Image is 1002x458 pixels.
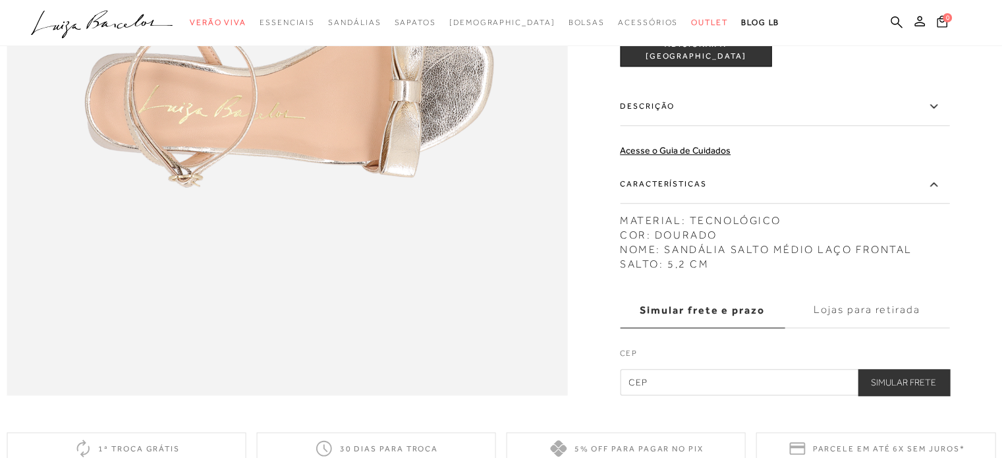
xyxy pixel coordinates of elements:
[568,18,605,27] span: Bolsas
[741,11,779,35] a: BLOG LB
[190,11,246,35] a: noSubCategoriesText
[620,347,949,366] label: CEP
[394,11,435,35] a: noSubCategoriesText
[449,18,555,27] span: [DEMOGRAPHIC_DATA]
[620,369,949,395] input: CEP
[449,11,555,35] a: noSubCategoriesText
[394,18,435,27] span: Sapatos
[620,207,949,272] div: MATERIAL: TECNOLÓGICO COR: DOURADO NOME: SANDÁLIA SALTO MÉDIO LAÇO FRONTAL SALTO: 5,2 CM
[933,14,951,32] button: 0
[691,11,728,35] a: noSubCategoriesText
[858,369,949,395] button: Simular Frete
[190,18,246,27] span: Verão Viva
[621,40,771,63] span: ADICIONAR À [GEOGRAPHIC_DATA]
[328,18,381,27] span: Sandálias
[620,293,785,328] label: Simular frete e prazo
[785,293,949,328] label: Lojas para retirada
[328,11,381,35] a: noSubCategoriesText
[618,11,678,35] a: noSubCategoriesText
[620,35,771,67] button: ADICIONAR À [GEOGRAPHIC_DATA]
[568,11,605,35] a: noSubCategoriesText
[620,88,949,126] label: Descrição
[618,18,678,27] span: Acessórios
[691,18,728,27] span: Outlet
[943,13,952,22] span: 0
[741,18,779,27] span: BLOG LB
[260,11,315,35] a: noSubCategoriesText
[620,145,731,156] a: Acesse o Guia de Cuidados
[260,18,315,27] span: Essenciais
[620,165,949,204] label: Características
